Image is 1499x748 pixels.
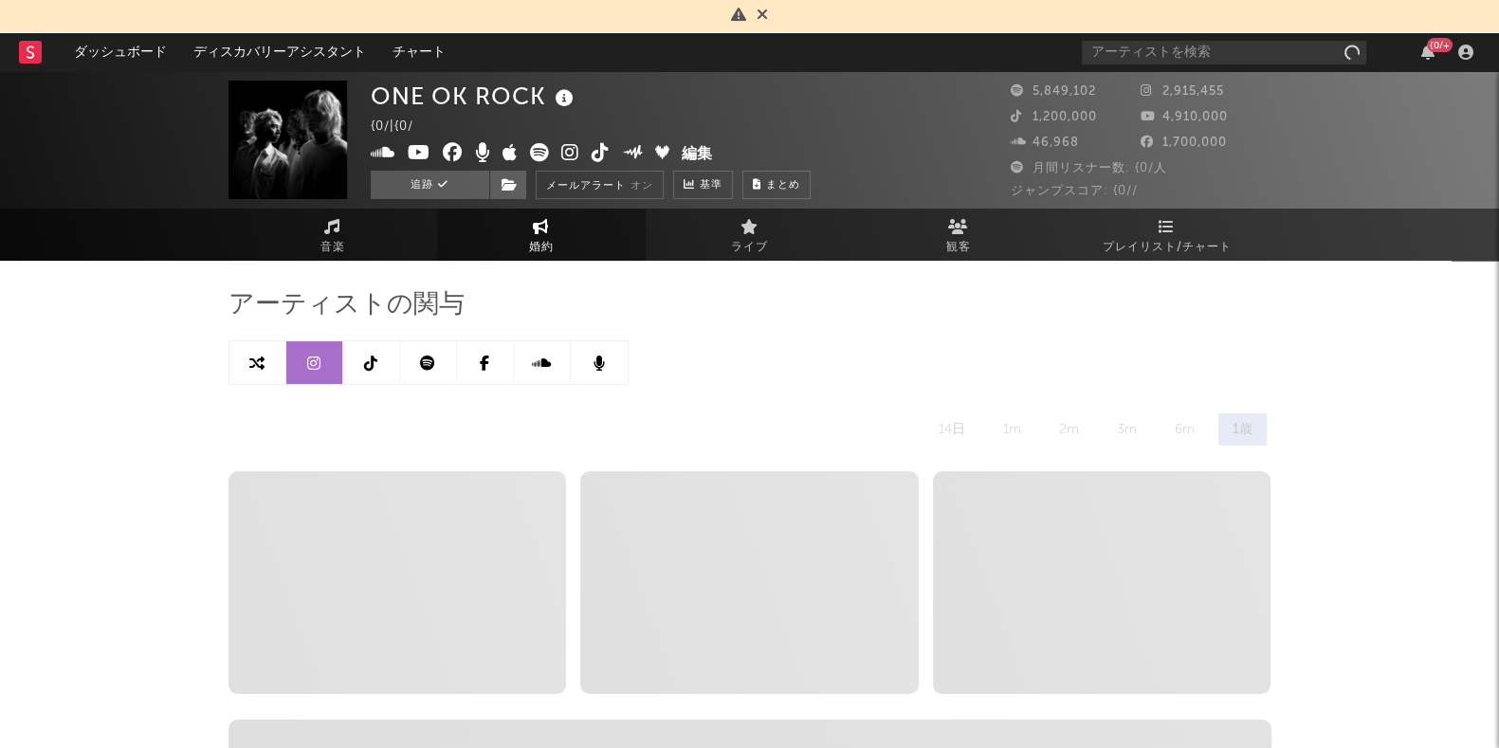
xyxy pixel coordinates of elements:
span: まとめ [766,180,800,191]
span: 月間リスナー数: {0/人 [1011,162,1167,174]
div: ONE OK ROCK [371,81,578,112]
span: 音楽 [320,236,345,259]
span: 却下する [757,9,768,24]
div: {0/ | {0/ [371,116,435,138]
a: チャート [379,33,459,71]
a: ライブ [646,209,854,261]
button: 編集 [682,143,712,167]
button: 追跡 [371,171,489,199]
button: まとめ [742,171,811,199]
span: 婚約 [529,236,554,259]
span: 4,910,000 [1141,111,1228,123]
span: 5,849,102 [1011,85,1096,98]
a: ダッシュボード [61,33,180,71]
div: 3m [1103,413,1151,446]
input: アーティストを検索 [1082,41,1366,64]
span: 2,915,455 [1141,85,1224,98]
span: 1,200,000 [1011,111,1097,123]
a: 基準 [673,171,733,199]
a: 婚約 [437,209,646,261]
div: 2m [1045,413,1093,446]
div: 1歳 [1218,413,1267,446]
div: 14日 [924,413,979,446]
a: 観客 [854,209,1063,261]
span: ライブ [731,236,768,259]
button: メールアラートオン [536,171,664,199]
em: オン [631,181,653,192]
div: 1m [989,413,1035,446]
span: プレイリスト/チャート [1103,236,1232,259]
a: 音楽 [229,209,437,261]
span: 46,968 [1011,137,1079,149]
span: 基準 [700,174,722,197]
span: ジャンプスコア: {0// [1011,185,1138,197]
button: {0/+ [1421,45,1435,60]
span: 1,700,000 [1141,137,1227,149]
a: ディスカバリーアシスタント [180,33,379,71]
a: プレイリスト/チャート [1063,209,1271,261]
div: 6m [1161,413,1209,446]
div: {0/+ [1427,38,1453,52]
span: アーティストの関与 [229,294,465,317]
span: 観客 [946,236,971,259]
